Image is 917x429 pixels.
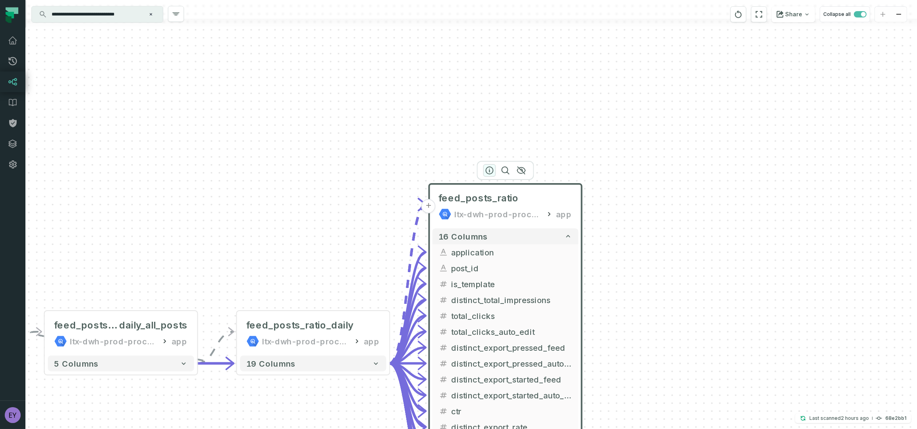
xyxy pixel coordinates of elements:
span: daily_all_posts [120,319,188,332]
span: integer [439,279,448,289]
span: feed_posts_ratio_ [54,319,120,332]
g: Edge from 11ec62fe406bc0c8a60c3809e45acb19 to aadb6f4189f71c41754a2b2632d72ba0 [389,332,426,363]
span: string [439,263,448,273]
span: string [439,247,448,257]
span: integer [439,311,448,321]
span: distinct_export_pressed_feed [452,342,572,354]
div: ltx-dwh-prod-processed [263,335,350,348]
relative-time: Sep 17, 2025, 12:02 PM GMT+3 [841,415,869,421]
div: ltx-dwh-prod-processed [70,335,158,348]
span: integer [439,375,448,384]
button: total_clicks_auto_edit [432,324,579,340]
button: zoom out [891,7,907,22]
div: feed_posts_ratio_daily [247,319,354,332]
span: 16 columns [439,232,488,241]
span: 19 columns [247,359,296,368]
button: Share [772,6,815,22]
h4: 68e2bb1 [885,416,906,421]
button: Collapse all [820,6,870,22]
button: distinct_export_pressed_feed [432,340,579,356]
button: Last scanned[DATE] 12:02:30 PM68e2bb1 [795,414,911,423]
span: post_id [452,262,572,274]
span: float [439,406,448,416]
span: integer [439,327,448,336]
button: distinct_export_started_auto_edit [432,387,579,403]
span: integer [439,390,448,400]
g: Edge from 11ec62fe406bc0c8a60c3809e45acb19 to aadb6f4189f71c41754a2b2632d72ba0 [389,363,426,395]
span: is_template [452,278,572,290]
span: distinct_export_started_feed [452,373,572,385]
span: total_clicks_auto_edit [452,326,572,338]
button: distinct_export_pressed_auto_edit [432,356,579,371]
span: distinct_export_started_auto_edit [452,389,572,401]
g: Edge from 11ec62fe406bc0c8a60c3809e45acb19 to aadb6f4189f71c41754a2b2632d72ba0 [389,316,426,363]
span: integer [439,359,448,368]
p: Last scanned [809,414,869,422]
span: 5 columns [54,359,99,368]
button: total_clicks [432,308,579,324]
g: Edge from aa77b6188ed6d9dd7e168860efe4cb37 to 11ec62fe406bc0c8a60c3809e45acb19 [197,332,234,363]
g: Edge from 11ec62fe406bc0c8a60c3809e45acb19 to aadb6f4189f71c41754a2b2632d72ba0 [389,252,426,363]
button: ctr [432,403,579,419]
g: Edge from 11ec62fe406bc0c8a60c3809e45acb19 to aadb6f4189f71c41754a2b2632d72ba0 [389,284,426,363]
span: integer [439,343,448,352]
span: application [452,246,572,258]
g: Edge from 11ec62fe406bc0c8a60c3809e45acb19 to aadb6f4189f71c41754a2b2632d72ba0 [389,363,426,411]
div: app [556,208,572,220]
button: application [432,244,579,260]
span: integer [439,295,448,305]
img: avatar of eyal [5,407,21,423]
g: Edge from 11ec62fe406bc0c8a60c3809e45acb19 to aadb6f4189f71c41754a2b2632d72ba0 [389,300,426,363]
button: + [421,199,436,213]
g: Edge from 11ec62fe406bc0c8a60c3809e45acb19 to aadb6f4189f71c41754a2b2632d72ba0 [389,268,426,363]
g: Edge from 11ec62fe406bc0c8a60c3809e45acb19 to aadb6f4189f71c41754a2b2632d72ba0 [389,348,426,363]
span: distinct_export_pressed_auto_edit [452,357,572,369]
g: Edge from aa77b6188ed6d9dd7e168860efe4cb37 to aa77b6188ed6d9dd7e168860efe4cb37 [31,332,208,363]
div: ltx-dwh-prod-processed [455,208,542,220]
div: feed_posts_ratio_daily_all_posts [54,319,188,332]
button: is_template [432,276,579,292]
div: app [172,335,188,348]
span: ctr [452,405,572,417]
button: post_id [432,260,579,276]
div: app [364,335,380,348]
span: distinct_total_impressions [452,294,572,306]
button: distinct_export_started_feed [432,371,579,387]
span: feed_posts_ratio [439,192,519,205]
g: Edge from 11ec62fe406bc0c8a60c3809e45acb19 to aadb6f4189f71c41754a2b2632d72ba0 [389,363,426,379]
button: Clear search query [147,10,155,18]
span: total_clicks [452,310,572,322]
g: Edge from 11ec62fe406bc0c8a60c3809e45acb19 to aadb6f4189f71c41754a2b2632d72ba0 [389,363,426,427]
button: distinct_total_impressions [432,292,579,308]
